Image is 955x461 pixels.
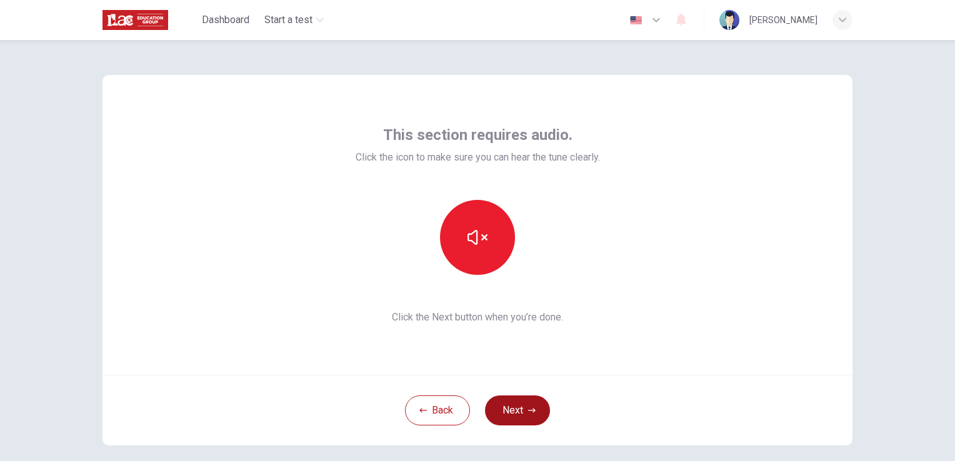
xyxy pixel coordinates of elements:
button: Next [485,395,550,425]
img: ILAC logo [102,7,168,32]
img: Profile picture [719,10,739,30]
span: Click the icon to make sure you can hear the tune clearly. [356,150,600,165]
img: en [628,16,644,25]
button: Back [405,395,470,425]
a: ILAC logo [102,7,197,32]
span: This section requires audio. [383,125,572,145]
div: [PERSON_NAME] [749,12,817,27]
button: Dashboard [197,9,254,31]
span: Click the Next button when you’re done. [356,310,600,325]
span: Dashboard [202,12,249,27]
button: Start a test [259,9,329,31]
span: Start a test [264,12,312,27]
